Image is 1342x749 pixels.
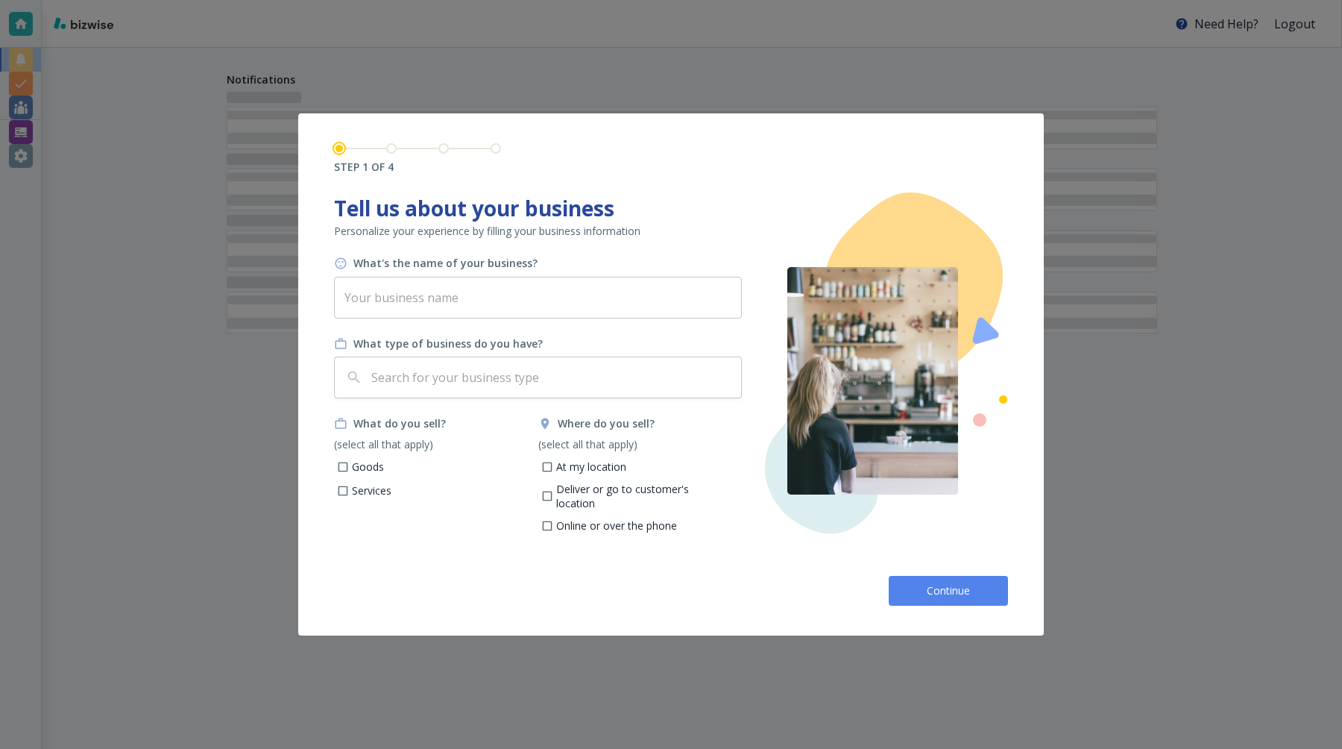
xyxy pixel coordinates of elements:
p: Online or over the phone [556,518,677,533]
h6: STEP 1 OF 4 [334,160,501,175]
h6: What's the name of your business? [353,256,538,271]
input: Search for your business type [368,363,735,392]
p: At my location [556,460,626,474]
h6: What type of business do you have? [353,336,543,351]
span: Continue [924,583,972,598]
p: (select all that apply) [538,437,743,452]
p: Personalize your experience by filling your business information [334,224,743,239]
input: Your business name [334,277,742,319]
h6: What do you sell? [353,416,446,431]
p: (select all that apply) [334,437,538,452]
button: Continue [889,576,1008,606]
p: Goods [352,460,384,474]
p: Services [352,483,391,498]
p: Deliver or go to customer's location [556,482,731,511]
h6: Where do you sell? [558,416,655,431]
h1: Tell us about your business [334,192,743,224]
